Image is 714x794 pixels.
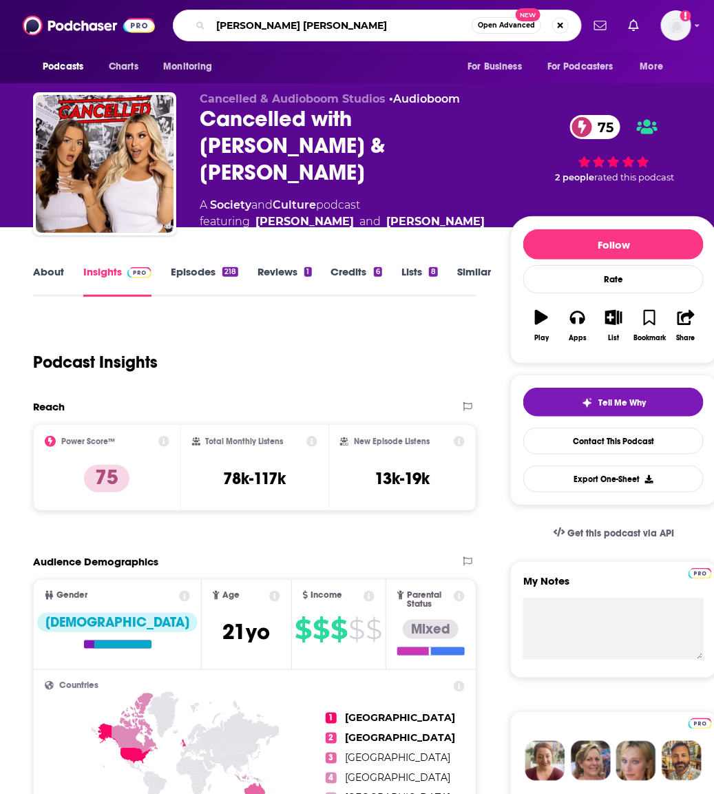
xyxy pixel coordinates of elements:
[386,213,485,230] a: Tana Mongeau
[109,57,138,76] span: Charts
[640,57,664,76] span: More
[304,267,311,277] div: 1
[33,400,65,413] h2: Reach
[560,301,596,351] button: Apps
[326,753,337,764] span: 3
[345,772,450,784] span: [GEOGRAPHIC_DATA]
[251,198,273,211] span: and
[631,54,681,80] button: open menu
[616,741,656,781] img: Jules Profile
[543,516,686,550] a: Get this podcast via API
[689,568,713,579] img: Podchaser Pro
[295,618,312,640] span: $
[37,613,198,632] div: [DEMOGRAPHIC_DATA]
[689,566,713,579] a: Pro website
[538,54,633,80] button: open menu
[523,574,704,598] label: My Notes
[534,334,549,342] div: Play
[623,14,644,37] a: Show notifications dropdown
[523,229,704,260] button: Follow
[211,14,472,36] input: Search podcasts, credits, & more...
[222,591,240,600] span: Age
[429,267,438,277] div: 8
[589,14,612,37] a: Show notifications dropdown
[223,468,286,489] h3: 78k-117k
[689,718,713,729] img: Podchaser Pro
[33,265,64,297] a: About
[84,465,129,492] p: 75
[206,437,284,446] h2: Total Monthly Listens
[313,618,330,640] span: $
[389,92,460,105] span: •
[331,618,348,640] span: $
[349,618,365,640] span: $
[173,10,582,41] div: Search podcasts, credits, & more...
[33,54,101,80] button: open menu
[258,265,311,297] a: Reviews1
[582,397,593,408] img: tell me why sparkle
[525,741,565,781] img: Sydney Profile
[458,54,539,80] button: open menu
[523,388,704,417] button: tell me why sparkleTell Me Why
[689,716,713,729] a: Pro website
[523,301,559,351] button: Play
[523,466,704,492] button: Export One-Sheet
[661,10,691,41] span: Logged in as evankrask
[608,334,619,342] div: List
[570,115,620,139] a: 75
[326,773,337,784] span: 4
[33,352,158,373] h1: Podcast Insights
[472,17,541,34] button: Open AdvancedNew
[23,12,155,39] img: Podchaser - Follow, Share and Rate Podcasts
[200,213,485,230] span: featuring
[680,10,691,21] svg: Add a profile image
[210,198,251,211] a: Society
[677,334,695,342] div: Share
[547,57,613,76] span: For Podcasters
[222,267,238,277] div: 218
[154,54,230,80] button: open menu
[584,115,620,139] span: 75
[345,732,455,744] span: [GEOGRAPHIC_DATA]
[33,555,158,568] h2: Audience Demographics
[571,741,611,781] img: Barbara Profile
[403,620,459,639] div: Mixed
[594,172,674,182] span: rated this podcast
[523,428,704,455] a: Contact This Podcast
[516,8,540,21] span: New
[401,265,438,297] a: Lists8
[273,198,316,211] a: Culture
[661,10,691,41] button: Show profile menu
[127,267,151,278] img: Podchaser Pro
[100,54,147,80] a: Charts
[200,92,386,105] span: Cancelled & Audioboom Studios
[59,681,98,690] span: Countries
[375,468,430,489] h3: 13k-19k
[555,172,594,182] span: 2 people
[596,301,631,351] button: List
[345,752,450,764] span: [GEOGRAPHIC_DATA]
[43,57,83,76] span: Podcasts
[171,265,238,297] a: Episodes218
[457,265,491,297] a: Similar
[662,741,702,781] img: Jon Profile
[366,618,382,640] span: $
[569,334,587,342] div: Apps
[222,618,270,645] span: 21 yo
[632,301,668,351] button: Bookmark
[359,213,381,230] span: and
[523,265,704,293] div: Rate
[598,397,646,408] span: Tell Me Why
[407,591,452,609] span: Parental Status
[393,92,460,105] a: Audioboom
[468,57,522,76] span: For Business
[633,334,666,342] div: Bookmark
[36,95,174,233] img: Cancelled with Tana Mongeau & Brooke Schofield
[200,197,485,230] div: A podcast
[567,527,674,539] span: Get this podcast via API
[56,591,87,600] span: Gender
[83,265,151,297] a: InsightsPodchaser Pro
[311,591,342,600] span: Income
